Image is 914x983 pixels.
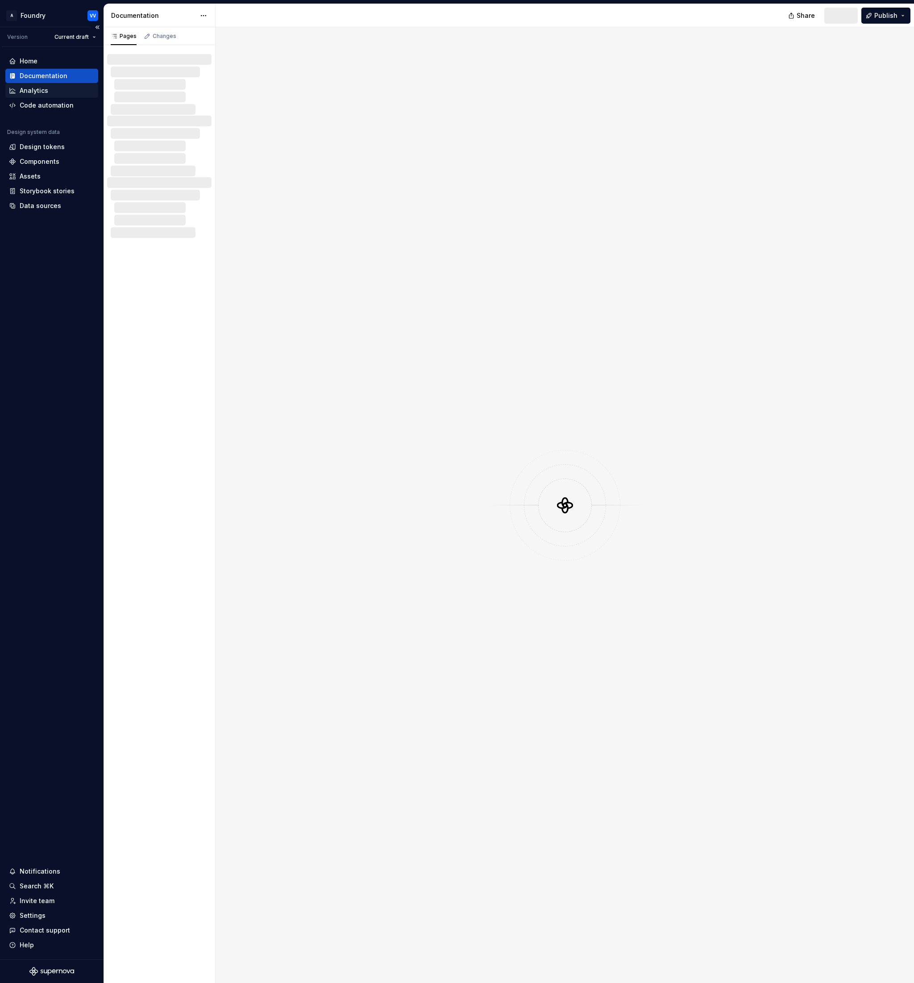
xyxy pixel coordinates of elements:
button: Current draft [50,31,100,43]
div: Settings [20,911,46,920]
button: Notifications [5,864,98,879]
a: Home [5,54,98,68]
span: Publish [874,11,897,20]
button: AFoundryVV [2,6,102,25]
div: Contact support [20,926,70,935]
div: Notifications [20,867,60,876]
button: Search ⌘K [5,879,98,893]
button: Help [5,938,98,952]
div: Design system data [7,129,60,136]
div: Changes [153,33,176,40]
a: Settings [5,908,98,923]
a: Analytics [5,83,98,98]
span: Share [797,11,815,20]
div: A [6,10,17,21]
div: Home [20,57,37,66]
a: Invite team [5,894,98,908]
a: Design tokens [5,140,98,154]
button: Publish [861,8,910,24]
a: Storybook stories [5,184,98,198]
button: Contact support [5,923,98,937]
div: Pages [111,33,137,40]
div: Search ⌘K [20,882,54,891]
div: Documentation [111,11,195,20]
div: Invite team [20,896,54,905]
button: Share [784,8,821,24]
div: VV [90,12,96,19]
a: Code automation [5,98,98,112]
div: Analytics [20,86,48,95]
div: Version [7,33,28,41]
div: Code automation [20,101,74,110]
div: Foundry [21,11,46,20]
a: Assets [5,169,98,183]
div: Design tokens [20,142,65,151]
div: Assets [20,172,41,181]
span: Current draft [54,33,89,41]
div: Help [20,941,34,950]
a: Data sources [5,199,98,213]
button: Collapse sidebar [91,21,104,33]
svg: Supernova Logo [29,967,74,976]
a: Components [5,154,98,169]
div: Data sources [20,201,61,210]
a: Documentation [5,69,98,83]
div: Documentation [20,71,67,80]
div: Storybook stories [20,187,75,196]
div: Components [20,157,59,166]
